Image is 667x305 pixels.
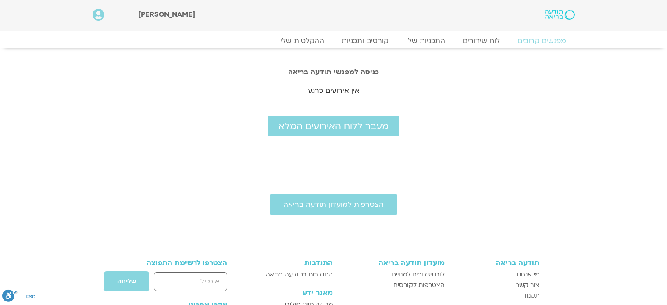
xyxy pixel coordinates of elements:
h3: התנדבות [251,259,332,267]
button: שליחה [103,271,150,292]
span: מעבר ללוח האירועים המלא [278,121,389,131]
span: שליחה [117,278,136,285]
input: אימייל [154,272,227,291]
a: לוח שידורים [454,36,509,45]
h2: כניסה למפגשי תודעה בריאה [84,68,584,76]
span: צור קשר [516,280,539,291]
a: הצטרפות לקורסים [342,280,445,291]
a: התנדבות בתודעה בריאה [251,269,332,280]
a: צור קשר [453,280,539,291]
form: טופס חדש [128,271,228,296]
nav: Menu [93,36,575,45]
a: תקנון [453,291,539,301]
span: הצטרפות למועדון תודעה בריאה [283,201,384,208]
a: מי אנחנו [453,269,539,280]
span: מי אנחנו [517,269,539,280]
a: ההקלטות שלי [271,36,333,45]
span: [PERSON_NAME] [138,10,195,19]
span: התנדבות בתודעה בריאה [266,269,333,280]
p: אין אירועים כרגע [84,85,584,97]
a: מפגשים קרובים [509,36,575,45]
a: לוח שידורים למנויים [342,269,445,280]
span: לוח שידורים למנויים [392,269,445,280]
a: הצטרפות למועדון תודעה בריאה [270,194,397,215]
a: מעבר ללוח האירועים המלא [268,116,399,136]
a: קורסים ותכניות [333,36,397,45]
span: הצטרפות לקורסים [393,280,445,291]
h3: מאגר ידע [251,289,332,297]
span: תקנון [525,291,539,301]
h3: תודעה בריאה [453,259,539,267]
h3: מועדון תודעה בריאה [342,259,445,267]
a: התכניות שלי [397,36,454,45]
h3: הצטרפו לרשימת התפוצה [128,259,228,267]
